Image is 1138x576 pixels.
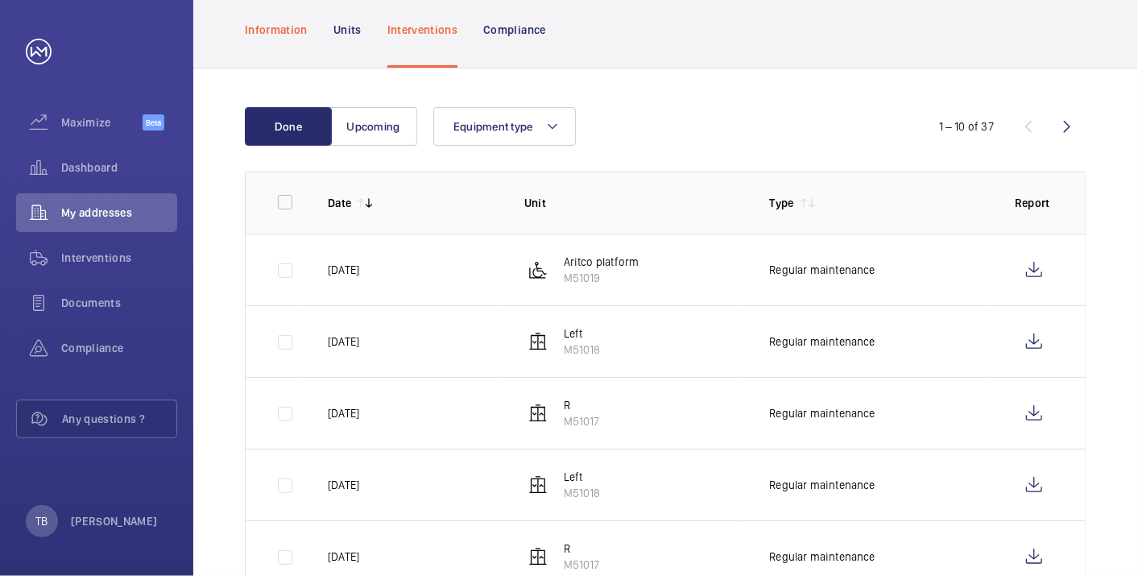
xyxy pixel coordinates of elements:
p: Report [1015,195,1053,211]
p: [PERSON_NAME] [71,513,158,529]
p: Regular maintenance [769,477,875,493]
p: [DATE] [328,405,359,421]
span: My addresses [61,205,177,221]
p: Aritco platform [564,254,639,270]
span: Interventions [61,250,177,266]
span: Maximize [61,114,143,131]
p: Left [564,325,601,342]
p: Type [769,195,793,211]
p: Interventions [387,22,458,38]
span: Equipment type [453,120,533,133]
span: Documents [61,295,177,311]
p: TB [35,513,48,529]
img: elevator.svg [528,475,548,495]
p: Information [245,22,308,38]
p: [DATE] [328,262,359,278]
span: Compliance [61,340,177,356]
img: elevator.svg [528,332,548,351]
p: R [564,397,600,413]
p: Regular maintenance [769,549,875,565]
p: [DATE] [328,549,359,565]
p: M51018 [564,342,601,358]
p: Unit [524,195,744,211]
p: [DATE] [328,477,359,493]
p: Regular maintenance [769,334,875,350]
p: M51018 [564,485,601,501]
button: Upcoming [330,107,417,146]
button: Done [245,107,332,146]
img: elevator.svg [528,547,548,566]
span: Any questions ? [62,411,176,427]
img: elevator.svg [528,404,548,423]
img: platform_lift.svg [528,260,548,280]
p: Date [328,195,351,211]
button: Equipment type [433,107,576,146]
p: M51019 [564,270,639,286]
p: Regular maintenance [769,262,875,278]
p: M51017 [564,413,600,429]
p: Units [333,22,362,38]
p: Regular maintenance [769,405,875,421]
div: 1 – 10 of 37 [939,118,994,135]
p: [DATE] [328,334,359,350]
p: Left [564,469,601,485]
p: M51017 [564,557,600,573]
p: Compliance [483,22,546,38]
span: Dashboard [61,160,177,176]
p: R [564,541,600,557]
span: Beta [143,114,164,131]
